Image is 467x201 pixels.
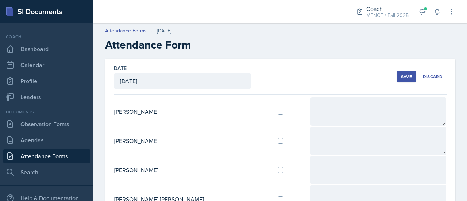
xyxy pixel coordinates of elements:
[3,165,90,179] a: Search
[114,65,127,72] label: Date
[3,90,90,104] a: Leaders
[423,74,443,80] div: Discard
[3,42,90,56] a: Dashboard
[3,58,90,72] a: Calendar
[3,133,90,147] a: Agendas
[105,27,147,35] a: Attendance Forms
[114,97,272,126] td: [PERSON_NAME]
[3,117,90,131] a: Observation Forms
[366,4,409,13] div: Coach
[397,71,416,82] button: Save
[401,74,412,80] div: Save
[419,71,447,82] button: Discard
[3,109,90,115] div: Documents
[105,38,455,51] h2: Attendance Form
[114,155,272,185] td: [PERSON_NAME]
[114,126,272,155] td: [PERSON_NAME]
[3,34,90,40] div: Coach
[157,27,171,35] div: [DATE]
[366,12,409,19] div: MENCE / Fall 2025
[3,149,90,163] a: Attendance Forms
[3,74,90,88] a: Profile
